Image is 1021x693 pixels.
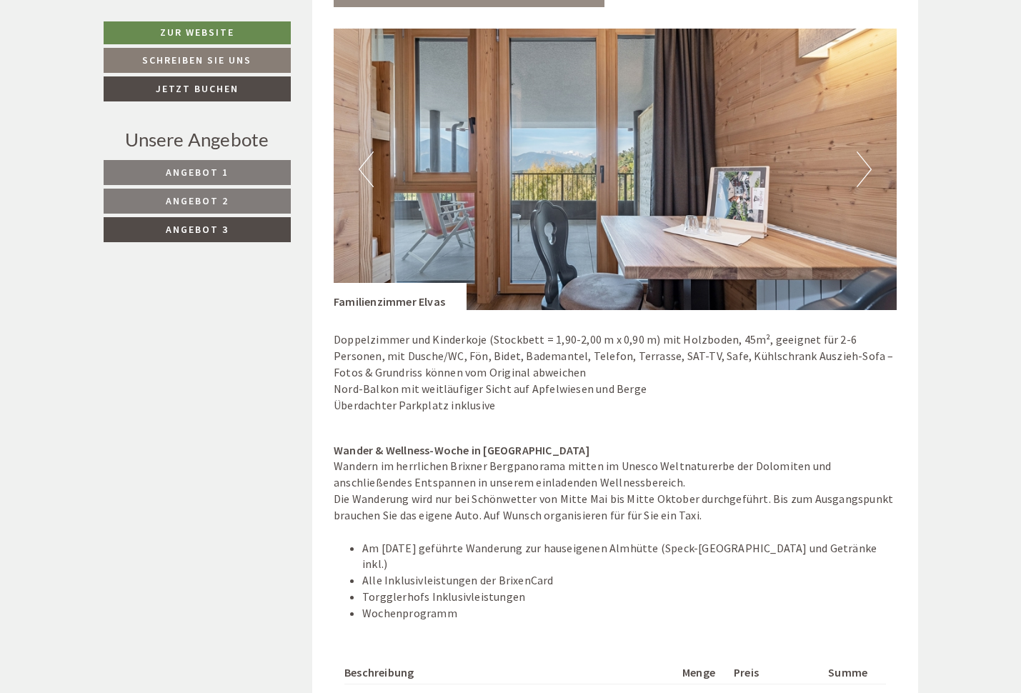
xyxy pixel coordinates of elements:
th: Preis [728,662,822,684]
th: Summe [822,662,885,684]
li: Am [DATE] geführte Wanderung zur hauseigenen Almhütte (Speck-[GEOGRAPHIC_DATA] und Getränke inkl.) [362,540,897,573]
img: image [334,29,897,310]
a: Schreiben Sie uns [104,48,291,73]
div: Wander & Wellness-Woche in [GEOGRAPHIC_DATA] [334,442,897,459]
button: Previous [359,151,374,187]
span: Angebot 1 [166,166,229,179]
span: Angebot 3 [166,223,229,236]
div: Wandern im herrlichen Brixner Bergpanorama mitten im Unesco Weltnaturerbe der Dolomiten und ansch... [334,458,897,523]
th: Menge [677,662,728,684]
a: Zur Website [104,21,291,44]
li: Alle Inklusivleistungen der BrixenCard [362,572,897,589]
div: Familienzimmer Elvas [334,283,467,310]
button: Senden [477,377,563,402]
li: Wochenprogramm [362,605,897,622]
a: Jetzt buchen [104,76,291,101]
div: [GEOGRAPHIC_DATA] [22,42,226,54]
div: Guten Tag, wie können wir Ihnen helfen? [11,39,234,83]
li: Torgglerhofs Inklusivleistungen [362,589,897,605]
button: Next [857,151,872,187]
div: Unsere Angebote [104,126,291,153]
p: Doppelzimmer und Kinderkoje (Stockbett = 1,90-2,00 m x 0,90 m) mit Holzboden, 45m², geeignet für ... [334,331,897,413]
span: Angebot 2 [166,194,229,207]
div: [DATE] [255,11,307,36]
th: Beschreibung [344,662,677,684]
small: 12:54 [22,70,226,80]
